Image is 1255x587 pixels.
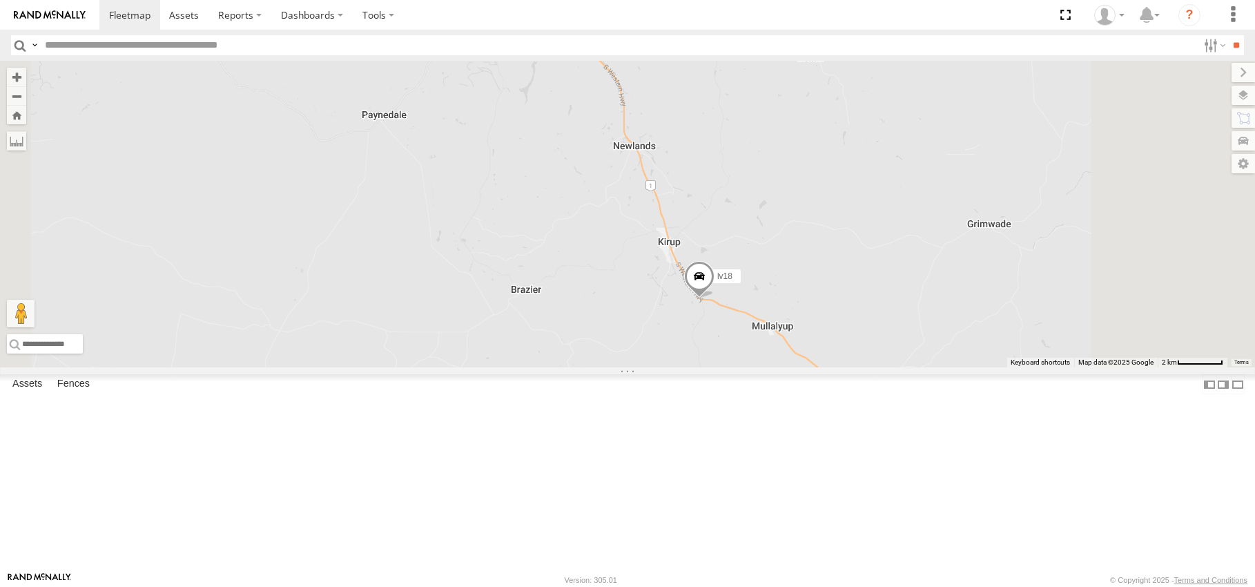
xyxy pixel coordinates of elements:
[7,86,26,106] button: Zoom out
[565,576,617,584] div: Version: 305.01
[7,300,35,327] button: Drag Pegman onto the map to open Street View
[29,35,40,55] label: Search Query
[1203,374,1216,394] label: Dock Summary Table to the Left
[7,68,26,86] button: Zoom in
[717,271,732,281] span: lv18
[1158,358,1227,367] button: Map Scale: 2 km per 63 pixels
[1174,576,1247,584] a: Terms and Conditions
[1089,5,1129,26] div: Sandra Machin
[50,375,97,394] label: Fences
[1110,576,1247,584] div: © Copyright 2025 -
[1231,374,1245,394] label: Hide Summary Table
[1234,360,1249,365] a: Terms
[7,106,26,124] button: Zoom Home
[1178,4,1200,26] i: ?
[1232,154,1255,173] label: Map Settings
[1198,35,1228,55] label: Search Filter Options
[6,375,49,394] label: Assets
[1162,358,1177,366] span: 2 km
[7,131,26,151] label: Measure
[1011,358,1070,367] button: Keyboard shortcuts
[1216,374,1230,394] label: Dock Summary Table to the Right
[8,573,71,587] a: Visit our Website
[1078,358,1154,366] span: Map data ©2025 Google
[14,10,86,20] img: rand-logo.svg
